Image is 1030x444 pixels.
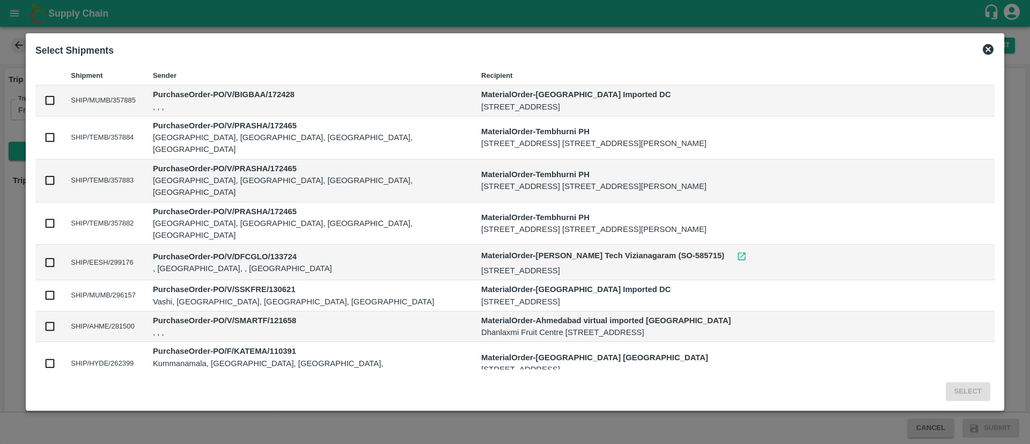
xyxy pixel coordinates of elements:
strong: PurchaseOrder - PO/V/SMARTF/121658 [153,316,296,325]
p: , , , [153,326,464,338]
b: Shipment [71,71,102,79]
p: Kummanamala, [GEOGRAPHIC_DATA], [GEOGRAPHIC_DATA], [GEOGRAPHIC_DATA] [153,358,464,382]
td: SHIP/MUMB/296157 [62,280,144,311]
p: [STREET_ADDRESS] [481,265,986,276]
b: Sender [153,71,176,79]
p: Dhanlaxmi Fruit Centre [STREET_ADDRESS] [481,326,986,338]
strong: MaterialOrder - [PERSON_NAME] Tech Vizianagaram (SO-585715) [481,252,724,260]
strong: MaterialOrder - [GEOGRAPHIC_DATA] [GEOGRAPHIC_DATA] [481,353,708,362]
strong: MaterialOrder - Tembhurni PH [481,170,590,179]
strong: PurchaseOrder - PO/F/KATEMA/110391 [153,347,296,355]
strong: PurchaseOrder - PO/V/PRASHA/172465 [153,121,297,130]
p: [STREET_ADDRESS] [481,101,986,113]
p: [GEOGRAPHIC_DATA], [GEOGRAPHIC_DATA], [GEOGRAPHIC_DATA], [GEOGRAPHIC_DATA] [153,174,464,199]
td: SHIP/MUMB/357885 [62,85,144,117]
p: , , , [153,101,464,113]
p: [STREET_ADDRESS] [481,296,986,308]
b: Select Shipments [35,45,114,56]
td: SHIP/TEMB/357882 [62,202,144,245]
p: [STREET_ADDRESS] [STREET_ADDRESS][PERSON_NAME] [481,180,986,192]
td: SHIP/HYDE/262399 [62,342,144,385]
p: , [GEOGRAPHIC_DATA], , [GEOGRAPHIC_DATA] [153,263,464,274]
strong: MaterialOrder - [GEOGRAPHIC_DATA] Imported DC [481,285,671,294]
strong: PurchaseOrder - PO/V/PRASHA/172465 [153,207,297,216]
p: [GEOGRAPHIC_DATA], [GEOGRAPHIC_DATA], [GEOGRAPHIC_DATA], [GEOGRAPHIC_DATA] [153,217,464,242]
strong: PurchaseOrder - PO/V/SSKFRE/130621 [153,285,296,294]
td: SHIP/TEMB/357883 [62,159,144,202]
p: [STREET_ADDRESS] [STREET_ADDRESS][PERSON_NAME] [481,137,986,149]
td: SHIP/EESH/299176 [62,245,144,280]
strong: PurchaseOrder - PO/V/BIGBAA/172428 [153,90,295,99]
strong: MaterialOrder - Tembhurni PH [481,213,590,222]
p: [GEOGRAPHIC_DATA], [GEOGRAPHIC_DATA], [GEOGRAPHIC_DATA], [GEOGRAPHIC_DATA] [153,132,464,156]
p: [STREET_ADDRESS] [STREET_ADDRESS][PERSON_NAME] [481,223,986,235]
strong: MaterialOrder - [GEOGRAPHIC_DATA] Imported DC [481,90,671,99]
p: [STREET_ADDRESS] [481,363,986,375]
p: Vashi, [GEOGRAPHIC_DATA], [GEOGRAPHIC_DATA], [GEOGRAPHIC_DATA] [153,296,464,308]
strong: MaterialOrder - Tembhurni PH [481,127,590,136]
td: SHIP/TEMB/357884 [62,117,144,159]
b: Recipient [481,71,513,79]
strong: PurchaseOrder - PO/V/PRASHA/172465 [153,164,297,173]
strong: PurchaseOrder - PO/V/DFCGLO/133724 [153,252,297,261]
strong: MaterialOrder - Ahmedabad virtual imported [GEOGRAPHIC_DATA] [481,316,731,325]
td: SHIP/AHME/281500 [62,311,144,343]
